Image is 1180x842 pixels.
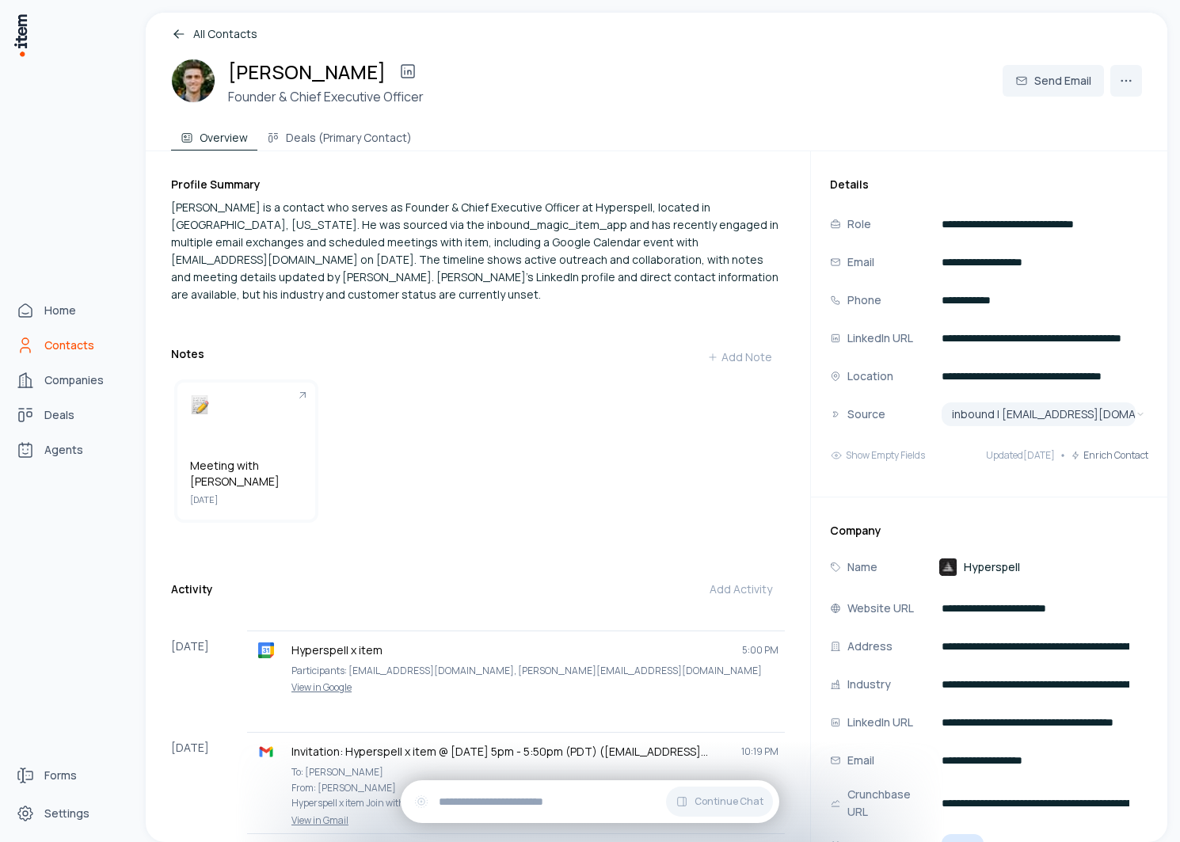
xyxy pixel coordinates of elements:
a: deals [10,399,130,431]
span: Forms [44,768,77,783]
span: Deals [44,407,74,423]
button: More actions [1110,65,1142,97]
div: [PERSON_NAME] is a contact who serves as Founder & Chief Executive Officer at Hyperspell, located... [171,199,785,303]
div: [DATE] [171,631,247,701]
button: Show Empty Fields [830,440,925,471]
h5: Meeting with [PERSON_NAME] [190,458,303,490]
h2: [PERSON_NAME] [228,59,386,85]
span: Send Email [1034,73,1091,89]
p: Crunchbase URL [847,786,932,821]
h3: Details [830,177,1148,192]
p: Invitation: Hyperspell x item @ [DATE] 5pm - 5:50pm (PDT) ([EMAIL_ADDRESS][DOMAIN_NAME]) [291,744,729,760]
a: All Contacts [171,25,1142,43]
p: Role [847,215,871,233]
h3: Activity [171,581,213,597]
a: Agents [10,434,130,466]
p: Source [847,406,885,423]
a: Companies [10,364,130,396]
p: Hyperspell x item [291,642,729,658]
span: Agents [44,442,83,458]
p: Email [847,253,874,271]
a: Forms [10,760,130,791]
h3: Notes [171,346,204,362]
span: 10:19 PM [741,745,778,758]
p: Name [847,558,877,576]
button: Send Email [1003,65,1104,97]
span: Contacts [44,337,94,353]
a: View in Google [253,681,778,694]
span: 5:00 PM [742,644,778,657]
img: gcal logo [258,642,274,658]
button: Overview [171,119,257,150]
span: Updated [DATE] [986,449,1055,462]
img: Conor Brennan-Burke [171,59,215,103]
button: Add Note [695,341,785,373]
img: gmail logo [258,744,274,760]
p: Website URL [847,600,914,617]
button: Deals (Primary Contact) [257,119,421,150]
p: Email [847,752,874,769]
a: Settings [10,798,130,829]
div: Add Note [707,349,772,365]
p: LinkedIn URL [847,330,913,347]
span: Continue Chat [695,795,763,808]
p: Industry [847,676,891,693]
p: Participants: [EMAIL_ADDRESS][DOMAIN_NAME], [PERSON_NAME][EMAIL_ADDRESS][DOMAIN_NAME] [291,663,778,679]
span: Settings [44,806,89,821]
div: Continue Chat [401,780,779,823]
span: [DATE] [190,493,303,507]
button: Add Activity [697,573,785,605]
a: Contacts [10,330,130,361]
button: Continue Chat [666,787,773,817]
span: Hyperspell [964,559,1020,575]
p: To: [PERSON_NAME] From: [PERSON_NAME] Hyperspell x item Join with Google Meet – Meet in the lobby... [291,764,778,811]
a: Home [10,295,130,326]
p: Phone [847,291,881,309]
span: Home [44,303,76,318]
img: memo [190,395,209,414]
img: Item Brain Logo [13,13,29,58]
a: View in Gmail [253,814,778,827]
img: Hyperspell [938,558,957,577]
span: Companies [44,372,104,388]
h3: Founder & Chief Executive Officer [228,87,424,106]
p: Address [847,638,893,655]
h3: Company [830,523,1148,539]
button: Enrich Contact [1071,440,1148,471]
p: LinkedIn URL [847,714,913,731]
p: Location [847,368,893,385]
h3: Profile Summary [171,177,785,192]
a: Hyperspell [938,558,1020,577]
